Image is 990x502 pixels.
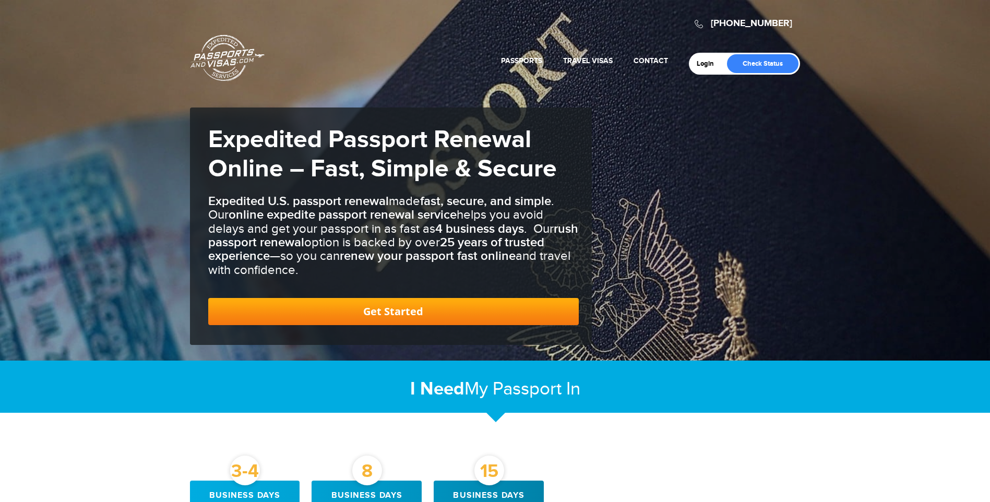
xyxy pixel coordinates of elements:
[474,456,504,485] div: 15
[711,18,792,29] a: [PHONE_NUMBER]
[563,56,613,65] a: Travel Visas
[208,194,389,209] b: Expedited U.S. passport renewal
[190,378,801,400] h2: My
[229,207,457,222] b: online expedite passport renewal service
[501,56,542,65] a: Passports
[410,378,464,400] strong: I Need
[420,194,551,209] b: fast, secure, and simple
[634,56,668,65] a: Contact
[208,298,579,325] a: Get Started
[727,54,798,73] a: Check Status
[190,34,265,81] a: Passports & [DOMAIN_NAME]
[208,125,557,184] strong: Expedited Passport Renewal Online – Fast, Simple & Secure
[435,221,524,236] b: 4 business days
[493,378,580,400] span: Passport In
[208,235,544,264] b: 25 years of trusted experience
[230,456,260,485] div: 3-4
[697,59,721,68] a: Login
[208,221,578,250] b: rush passport renewal
[352,456,382,485] div: 8
[340,248,516,264] b: renew your passport fast online
[208,195,579,277] h3: made . Our helps you avoid delays and get your passport in as fast as . Our option is backed by o...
